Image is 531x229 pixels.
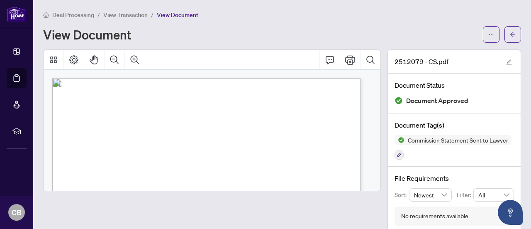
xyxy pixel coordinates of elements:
[395,135,404,145] img: Status Icon
[457,190,473,199] p: Filter:
[43,12,49,18] span: home
[151,10,153,20] li: /
[7,6,27,22] img: logo
[510,32,516,37] span: arrow-left
[506,59,512,65] span: edit
[395,80,514,90] h4: Document Status
[406,95,468,106] span: Document Approved
[488,32,494,37] span: ellipsis
[157,11,198,19] span: View Document
[498,200,523,225] button: Open asap
[12,207,22,218] span: CB
[414,189,447,201] span: Newest
[43,28,131,41] h1: View Document
[103,11,148,19] span: View Transaction
[52,11,94,19] span: Deal Processing
[395,57,448,66] span: 2512079 - CS.pdf
[395,190,409,199] p: Sort:
[395,120,514,130] h4: Document Tag(s)
[395,173,514,183] h4: File Requirements
[97,10,100,20] li: /
[395,96,403,105] img: Document Status
[401,212,468,221] div: No requirements available
[404,137,512,143] span: Commission Statement Sent to Lawyer
[478,189,509,201] span: All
